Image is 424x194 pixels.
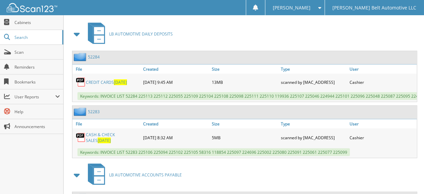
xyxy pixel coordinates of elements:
span: [PERSON_NAME] Belt Automotive LLC [332,6,416,10]
span: Reminders [14,64,60,70]
span: Scan [14,49,60,55]
span: [DATE] [98,138,111,143]
div: 13MB [210,75,279,89]
div: [DATE] 9:45 AM [141,75,210,89]
div: scanned by [MAC_ADDRESS] [279,130,348,145]
a: CASH & CHECK SALES[DATE] [86,132,140,143]
a: LB AUTOMOTIVE DAILY DEPOSITS [84,21,173,47]
div: 5MB [210,130,279,145]
img: PDF.png [76,77,86,87]
span: Announcements [14,124,60,129]
span: User Reports [14,94,55,100]
a: File [72,65,141,74]
span: Bookmarks [14,79,60,85]
a: Type [279,119,348,128]
a: Size [210,119,279,128]
span: Cabinets [14,20,60,25]
a: 52283 [88,109,100,115]
a: User [348,65,417,74]
a: 52284 [88,54,100,60]
div: Cashier [348,130,417,145]
div: Cashier [348,75,417,89]
span: Search [14,34,59,40]
a: User [348,119,417,128]
span: Keywords: INVOICE LIST 52283 225106 225094 225102 225105 58316 118854 225097 224696 225002 225080... [77,148,350,156]
a: CREDIT CARDS[DATE] [86,79,127,85]
a: File [72,119,141,128]
img: PDF.png [76,132,86,143]
span: [PERSON_NAME] [273,6,311,10]
span: LB AUTOMOTIVE DAILY DEPOSITS [109,31,173,37]
div: scanned by [MAC_ADDRESS] [279,75,348,89]
img: folder2.png [74,53,88,61]
span: Help [14,109,60,115]
a: Size [210,65,279,74]
img: folder2.png [74,107,88,116]
a: Type [279,65,348,74]
span: [DATE] [114,79,127,85]
a: LB AUTOMOTIVE ACCOUNTS PAYABLE [84,162,182,188]
span: LB AUTOMOTIVE ACCOUNTS PAYABLE [109,172,182,178]
div: [DATE] 8:32 AM [141,130,210,145]
a: Created [141,65,210,74]
img: scan123-logo-white.svg [7,3,57,12]
a: Created [141,119,210,128]
iframe: Chat Widget [390,162,424,194]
